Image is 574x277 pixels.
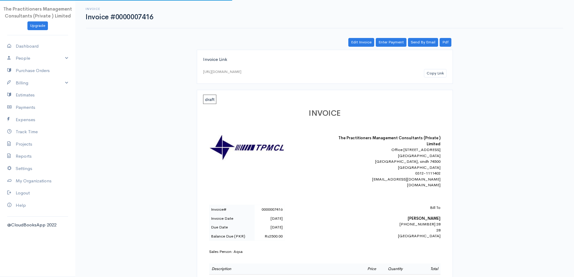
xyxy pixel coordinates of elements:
[86,13,153,21] h1: Invoice #0000007416
[209,109,441,118] h1: INVOICE
[209,214,255,223] td: Invoice Date
[7,222,68,228] div: @CloudBooksApp 2022
[255,232,284,241] td: Rs2500.00
[209,249,441,255] div: Sales Person: Aqsa
[203,56,447,63] div: Invoice Link
[203,69,241,74] div: [URL][DOMAIN_NAME]
[338,135,441,146] b: The Practitioners Management Consultants (Private ) Limited
[209,223,255,232] td: Due Date
[424,69,447,78] button: Copy Link
[412,263,440,274] td: Total
[335,205,441,211] p: Bill To
[27,21,48,30] a: Upgrade
[209,205,255,214] td: Invoice#
[335,147,441,188] div: Office [STREET_ADDRESS] [GEOGRAPHIC_DATA] [GEOGRAPHIC_DATA], sindh 74500 [GEOGRAPHIC_DATA] 0312-1...
[255,223,284,232] td: [DATE]
[378,263,412,274] td: Quantity
[255,205,284,214] td: 0000007416
[209,135,284,161] img: logo-30862.jpg
[255,214,284,223] td: [DATE]
[348,38,374,47] a: Edit Invoice
[350,263,378,274] td: Price
[376,38,406,47] a: Enter Payment
[335,205,441,239] div: [PHONE_NUMBER] 28 28 [GEOGRAPHIC_DATA]
[440,38,451,47] a: Pdf
[408,38,438,47] a: Send By Email
[209,263,350,274] td: Description
[209,232,255,241] td: Balance Due (PKR)
[86,7,153,11] h6: Invoice
[408,216,441,221] b: [PERSON_NAME]
[3,6,72,19] span: The Practitioners Management Consultants (Private ) Limited
[203,95,216,104] span: draft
